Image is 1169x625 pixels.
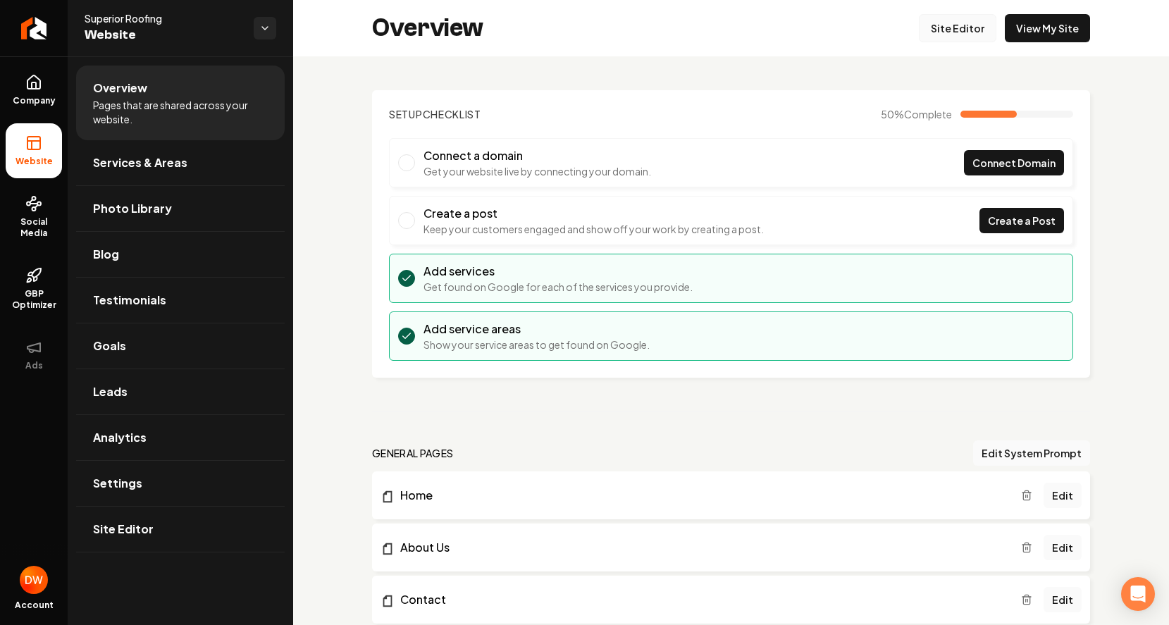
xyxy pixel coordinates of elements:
a: Site Editor [919,14,996,42]
a: Testimonials [76,278,285,323]
h3: Create a post [423,205,764,222]
span: Site Editor [93,521,154,538]
a: Photo Library [76,186,285,231]
p: Show your service areas to get found on Google. [423,338,650,352]
a: Home [381,487,1021,504]
span: Overview [93,80,147,97]
span: Connect Domain [972,156,1056,171]
span: 50 % [881,107,952,121]
span: Pages that are shared across your website. [93,98,268,126]
span: Goals [93,338,126,354]
span: Photo Library [93,200,172,217]
a: Edit [1044,587,1082,612]
a: Site Editor [76,507,285,552]
h3: Add service areas [423,321,650,338]
button: Open user button [20,566,48,594]
span: Social Media [6,216,62,239]
p: Get your website live by connecting your domain. [423,164,651,178]
span: Blog [93,246,119,263]
span: Testimonials [93,292,166,309]
button: Edit System Prompt [973,440,1090,466]
span: Complete [904,108,952,120]
h3: Connect a domain [423,147,651,164]
h2: Checklist [389,107,481,121]
a: Social Media [6,184,62,250]
h3: Add services [423,263,693,280]
span: Services & Areas [93,154,187,171]
span: Ads [20,360,49,371]
p: Get found on Google for each of the services you provide. [423,280,693,294]
a: GBP Optimizer [6,256,62,322]
span: Superior Roofing [85,11,242,25]
span: Website [10,156,58,167]
a: Blog [76,232,285,277]
span: GBP Optimizer [6,288,62,311]
span: Account [15,600,54,611]
a: Goals [76,323,285,369]
button: Ads [6,328,62,383]
a: Create a Post [979,208,1064,233]
span: Leads [93,383,128,400]
a: Analytics [76,415,285,460]
a: Edit [1044,535,1082,560]
a: Connect Domain [964,150,1064,175]
span: Create a Post [988,214,1056,228]
img: Rebolt Logo [21,17,47,39]
p: Keep your customers engaged and show off your work by creating a post. [423,222,764,236]
span: Company [7,95,61,106]
span: Settings [93,475,142,492]
a: About Us [381,539,1021,556]
span: Setup [389,108,423,120]
span: Website [85,25,242,45]
a: Company [6,63,62,118]
a: Leads [76,369,285,414]
h2: Overview [372,14,483,42]
img: Dan williams [20,566,48,594]
div: Open Intercom Messenger [1121,577,1155,611]
span: Analytics [93,429,147,446]
a: Services & Areas [76,140,285,185]
a: Contact [381,591,1021,608]
a: Edit [1044,483,1082,508]
a: View My Site [1005,14,1090,42]
h2: general pages [372,446,454,460]
a: Settings [76,461,285,506]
